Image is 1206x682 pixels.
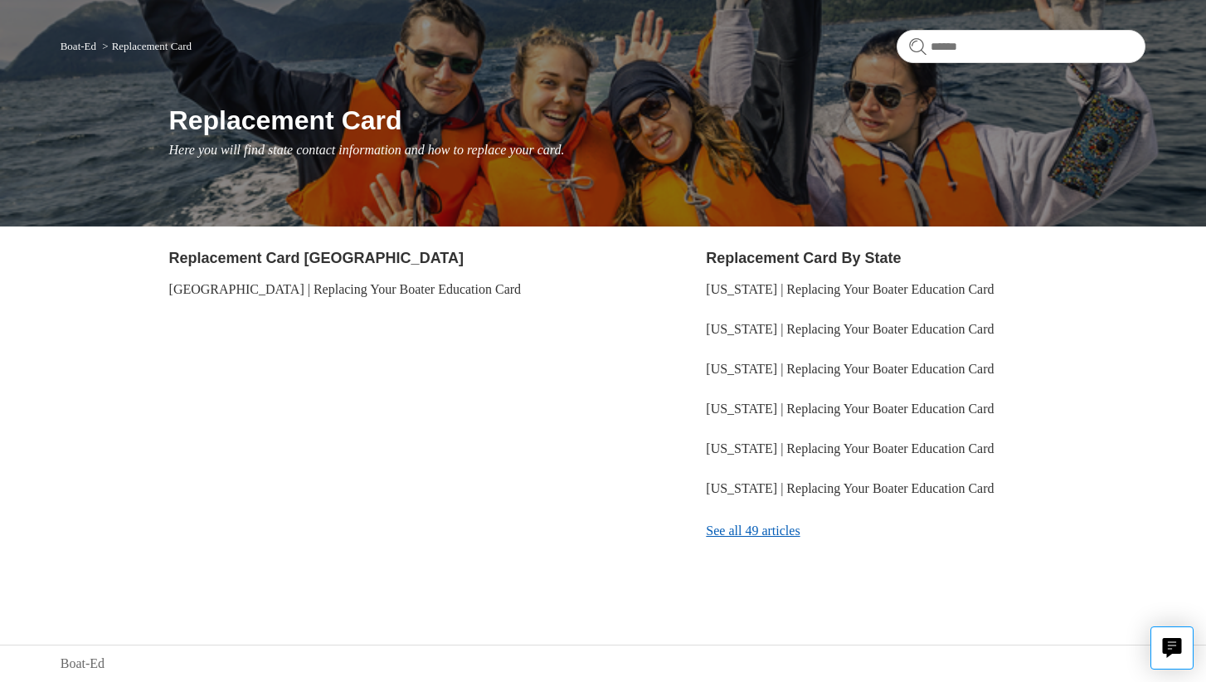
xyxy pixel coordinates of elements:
[169,140,1146,160] p: Here you will find state contact information and how to replace your card.
[169,100,1146,140] h1: Replacement Card
[169,282,522,296] a: [GEOGRAPHIC_DATA] | Replacing Your Boater Education Card
[1150,626,1194,670] button: Live chat
[706,441,994,455] a: [US_STATE] | Replacing Your Boater Education Card
[706,362,994,376] a: [US_STATE] | Replacing Your Boater Education Card
[99,40,192,52] li: Replacement Card
[706,509,1145,553] a: See all 49 articles
[706,322,994,336] a: [US_STATE] | Replacing Your Boater Education Card
[61,40,100,52] li: Boat-Ed
[706,481,994,495] a: [US_STATE] | Replacing Your Boater Education Card
[706,282,994,296] a: [US_STATE] | Replacing Your Boater Education Card
[897,30,1145,63] input: Search
[706,402,994,416] a: [US_STATE] | Replacing Your Boater Education Card
[169,250,464,266] a: Replacement Card [GEOGRAPHIC_DATA]
[706,250,901,266] a: Replacement Card By State
[61,40,96,52] a: Boat-Ed
[61,654,105,674] a: Boat-Ed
